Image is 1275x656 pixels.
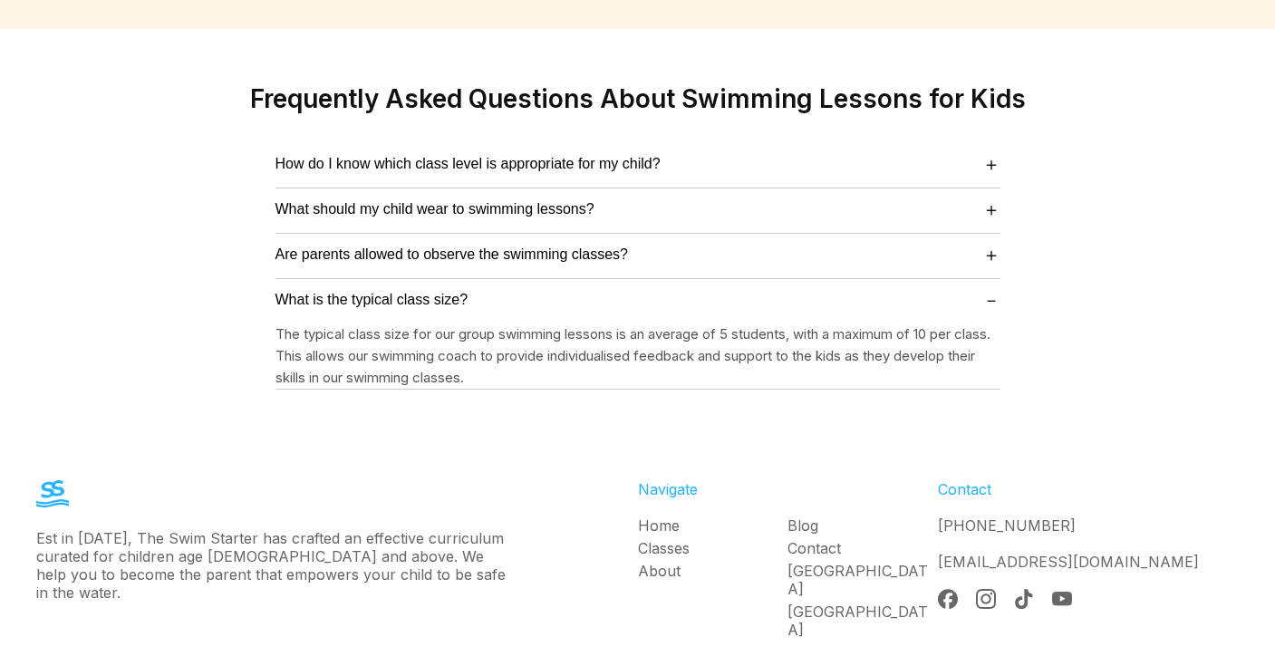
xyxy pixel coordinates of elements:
[275,325,990,386] span: The typical class size for our group swimming lessons is an average of 5 students, with a maximum...
[938,589,958,609] img: Facebook
[275,201,594,217] span: What should my child wear to swimming lessons?
[938,553,1199,571] a: [EMAIL_ADDRESS][DOMAIN_NAME]
[275,152,1000,177] button: How do I know which class level is appropriate for my child?＋
[982,198,1000,222] span: ＋
[1014,589,1034,609] img: Tik Tok
[982,152,1000,177] span: ＋
[787,539,938,557] a: Contact
[787,516,938,535] a: Blog
[787,562,938,598] a: [GEOGRAPHIC_DATA]
[1052,589,1072,609] img: YouTube
[275,198,1000,222] button: What should my child wear to swimming lessons?＋
[275,156,661,172] span: How do I know which class level is appropriate for my child?
[275,288,1000,313] button: What is the typical class size?－
[638,480,939,498] div: Navigate
[36,529,517,602] div: Est in [DATE], The Swim Starter has crafted an effective curriculum curated for children age [DEM...
[36,480,69,507] img: The Swim Starter Logo
[982,243,1000,267] span: ＋
[938,480,1239,498] div: Contact
[275,243,1000,267] button: Are parents allowed to observe the swimming classes?＋
[976,589,996,609] img: Instagram
[275,292,468,308] span: What is the typical class size?
[938,516,1076,535] a: [PHONE_NUMBER]
[275,246,629,263] span: Are parents allowed to observe the swimming classes?
[638,539,788,557] a: Classes
[982,288,1000,313] span: －
[638,562,788,580] a: About
[638,516,788,535] a: Home
[787,603,938,639] a: [GEOGRAPHIC_DATA]
[250,83,1026,114] h2: Frequently Asked Questions About Swimming Lessons for Kids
